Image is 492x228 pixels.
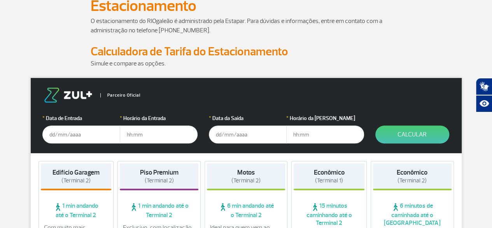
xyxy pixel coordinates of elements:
[144,177,173,184] span: (Terminal 2)
[231,177,261,184] span: (Terminal 2)
[41,202,112,219] span: 1 min andando até o Terminal 2
[209,125,287,143] input: dd/mm/aaaa
[140,168,178,177] strong: Piso Premium
[91,16,402,35] p: O estacionamento do RIOgaleão é administrado pela Estapar. Para dúvidas e informações, entre em c...
[476,78,492,112] div: Plugin de acessibilidade da Hand Talk.
[375,125,449,143] button: Calcular
[120,202,198,219] span: 1 min andando até o Terminal 2
[61,177,91,184] span: (Terminal 2)
[42,88,94,103] img: logo-zul.png
[207,202,285,219] span: 6 min andando até o Terminal 2
[42,125,120,143] input: dd/mm/aaaa
[373,202,452,227] span: 6 minutos de caminhada até o [GEOGRAPHIC_DATA]
[476,95,492,112] button: Abrir recursos assistivos.
[476,78,492,95] button: Abrir tradutor de língua de sinais.
[120,114,198,122] label: Horário da Entrada
[100,93,140,97] span: Parceiro Oficial
[314,168,345,177] strong: Econômico
[91,44,402,59] h2: Calculadora de Tarifa do Estacionamento
[397,177,427,184] span: (Terminal 2)
[120,125,198,143] input: hh:mm
[53,168,100,177] strong: Edifício Garagem
[42,114,120,122] label: Data de Entrada
[286,114,364,122] label: Horário da [PERSON_NAME]
[286,125,364,143] input: hh:mm
[91,59,402,68] p: Simule e compare as opções.
[209,114,287,122] label: Data da Saída
[397,168,427,177] strong: Econômico
[294,202,364,227] span: 15 minutos caminhando até o Terminal 2
[315,177,343,184] span: (Terminal 1)
[237,168,255,177] strong: Motos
